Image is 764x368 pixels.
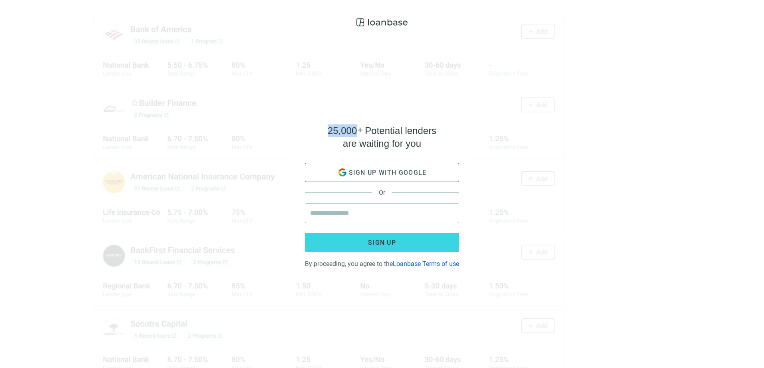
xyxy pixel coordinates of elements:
[372,189,392,196] span: Or
[305,233,459,252] button: Sign up
[305,163,459,182] button: Sign up with google
[368,239,396,246] span: Sign up
[357,124,363,135] span: +
[328,125,357,136] span: 25,000
[349,169,427,176] span: Sign up with google
[305,258,459,268] div: By proceeding, you agree to the
[393,260,459,268] a: Loanbase Terms of use
[328,124,436,150] h4: Potential lenders are waiting for you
